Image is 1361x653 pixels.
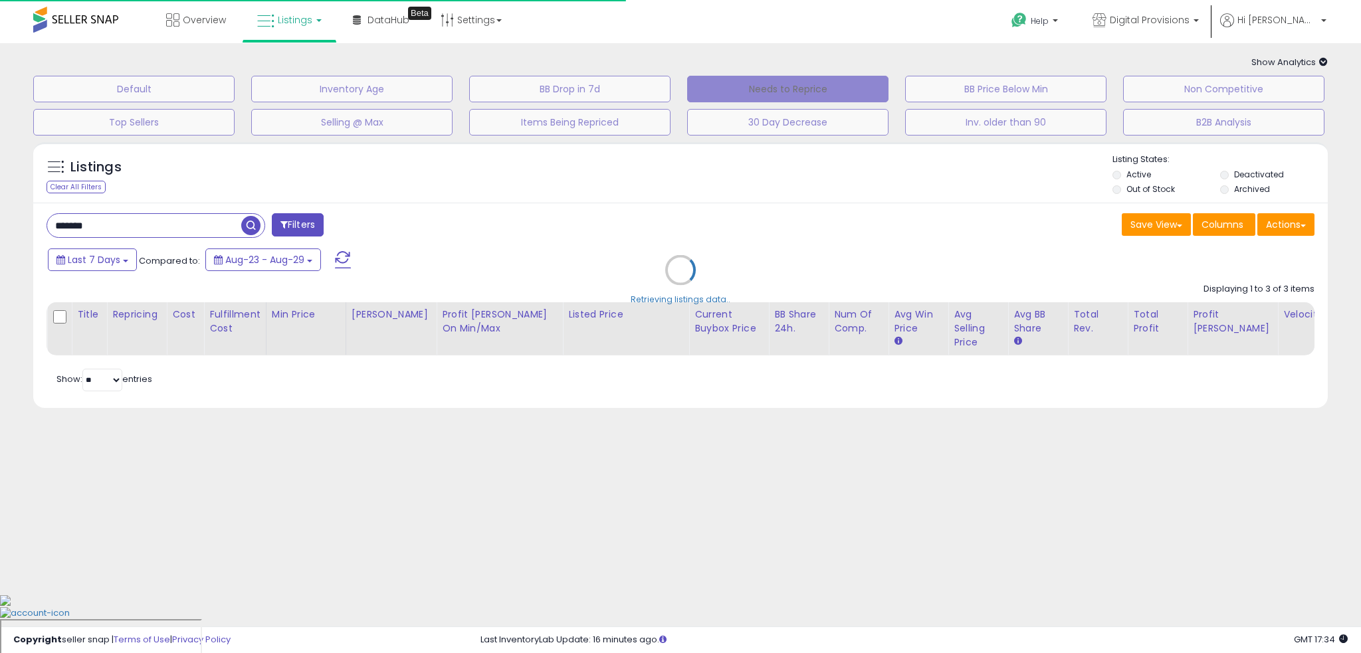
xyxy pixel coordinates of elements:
[469,109,671,136] button: Items Being Repriced
[1123,109,1324,136] button: B2B Analysis
[1123,76,1324,102] button: Non Competitive
[408,7,431,20] div: Tooltip anchor
[1220,13,1326,43] a: Hi [PERSON_NAME]
[1011,12,1027,29] i: Get Help
[905,109,1106,136] button: Inv. older than 90
[687,109,889,136] button: 30 Day Decrease
[367,13,409,27] span: DataHub
[1251,56,1328,68] span: Show Analytics
[1110,13,1190,27] span: Digital Provisions
[687,76,889,102] button: Needs to Reprice
[33,109,235,136] button: Top Sellers
[183,13,226,27] span: Overview
[469,76,671,102] button: BB Drop in 7d
[1031,15,1049,27] span: Help
[251,109,453,136] button: Selling @ Max
[631,293,730,305] div: Retrieving listings data..
[251,76,453,102] button: Inventory Age
[1001,2,1071,43] a: Help
[33,76,235,102] button: Default
[278,13,312,27] span: Listings
[905,76,1106,102] button: BB Price Below Min
[1237,13,1317,27] span: Hi [PERSON_NAME]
